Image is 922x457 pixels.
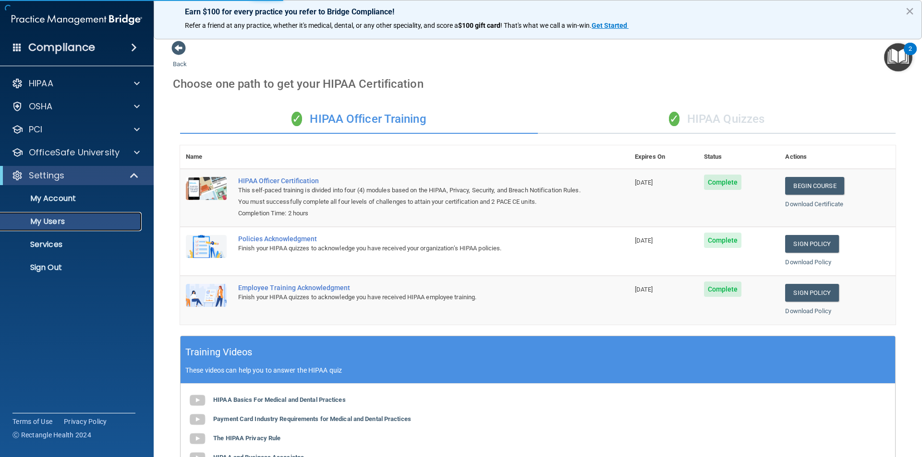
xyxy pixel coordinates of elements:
img: gray_youtube_icon.38fcd6cc.png [188,391,207,410]
div: Employee Training Acknowledgment [238,284,581,292]
div: 2 [909,49,912,61]
a: Settings [12,170,139,181]
div: Choose one path to get your HIPAA Certification [173,70,903,98]
span: [DATE] [635,237,653,244]
a: Back [173,49,187,68]
th: Name [180,145,232,169]
h4: Compliance [28,41,95,54]
p: Services [6,240,137,249]
a: HIPAA [12,78,140,89]
p: OSHA [29,101,53,112]
p: Sign Out [6,263,137,272]
th: Expires On [629,145,698,169]
button: Open Resource Center, 2 new notifications [884,43,912,71]
img: gray_youtube_icon.38fcd6cc.png [188,410,207,429]
strong: Get Started [592,22,627,29]
span: Complete [704,175,742,190]
a: Privacy Policy [64,417,107,426]
img: PMB logo [12,10,142,29]
th: Status [698,145,780,169]
p: These videos can help you to answer the HIPAA quiz [185,366,890,374]
div: Completion Time: 2 hours [238,208,581,219]
span: Ⓒ Rectangle Health 2024 [12,430,91,440]
a: PCI [12,124,140,135]
span: ✓ [669,112,679,126]
div: This self-paced training is divided into four (4) modules based on the HIPAA, Privacy, Security, ... [238,185,581,208]
a: Download Policy [785,307,831,315]
span: [DATE] [635,179,653,186]
span: Refer a friend at any practice, whether it's medical, dental, or any other speciality, and score a [185,22,458,29]
a: Sign Policy [785,284,838,302]
p: Settings [29,170,64,181]
th: Actions [779,145,896,169]
strong: $100 gift card [458,22,500,29]
b: HIPAA Basics For Medical and Dental Practices [213,396,346,403]
p: OfficeSafe University [29,147,120,158]
div: HIPAA Quizzes [538,105,896,134]
b: The HIPAA Privacy Rule [213,434,280,442]
div: Policies Acknowledgment [238,235,581,243]
a: OfficeSafe University [12,147,140,158]
div: HIPAA Officer Training [180,105,538,134]
a: Download Certificate [785,200,843,208]
p: Earn $100 for every practice you refer to Bridge Compliance! [185,7,891,16]
a: Get Started [592,22,629,29]
span: Complete [704,281,742,297]
p: HIPAA [29,78,53,89]
div: Finish your HIPAA quizzes to acknowledge you have received HIPAA employee training. [238,292,581,303]
p: My Users [6,217,137,226]
a: HIPAA Officer Certification [238,177,581,185]
b: Payment Card Industry Requirements for Medical and Dental Practices [213,415,411,422]
h5: Training Videos [185,344,253,361]
a: Sign Policy [785,235,838,253]
span: [DATE] [635,286,653,293]
div: Finish your HIPAA quizzes to acknowledge you have received your organization’s HIPAA policies. [238,243,581,254]
p: My Account [6,194,137,203]
p: PCI [29,124,42,135]
span: ✓ [291,112,302,126]
button: Close [905,3,914,19]
a: Terms of Use [12,417,52,426]
span: Complete [704,233,742,248]
a: Download Policy [785,258,831,266]
span: ! That's what we call a win-win. [500,22,592,29]
a: Begin Course [785,177,844,195]
a: OSHA [12,101,140,112]
img: gray_youtube_icon.38fcd6cc.png [188,429,207,448]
